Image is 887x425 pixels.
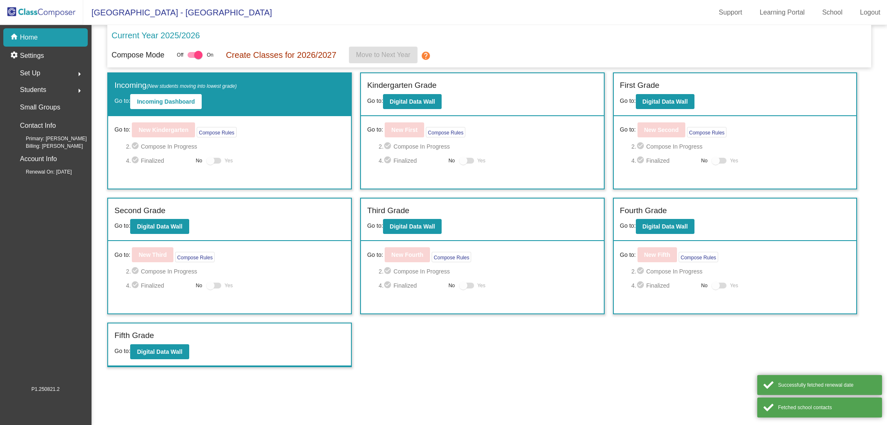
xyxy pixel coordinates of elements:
[114,97,130,104] span: Go to:
[753,6,812,19] a: Learning Portal
[20,32,38,42] p: Home
[111,29,200,42] p: Current Year 2025/2026
[10,32,20,42] mat-icon: home
[701,282,707,289] span: No
[385,247,430,262] button: New Fourth
[138,251,167,258] b: New Third
[642,223,688,230] b: Digital Data Wall
[10,51,20,61] mat-icon: settings
[379,142,598,152] span: 2. Compose In Progress
[20,84,46,96] span: Students
[379,156,445,166] span: 4. Finalized
[383,156,393,166] mat-icon: check_circle
[130,219,189,234] button: Digital Data Wall
[730,156,738,166] span: Yes
[20,120,56,132] p: Contact Info
[196,157,202,164] span: No
[390,223,435,230] b: Digital Data Wall
[778,404,876,411] div: Fetched school contacts
[636,142,646,152] mat-icon: check_circle
[637,122,685,137] button: New Second
[426,127,465,137] button: Compose Rules
[111,50,164,61] p: Compose Mode
[126,281,192,291] span: 4. Finalized
[226,49,336,61] p: Create Classes for 2026/2027
[631,266,850,276] span: 2. Compose In Progress
[225,156,233,166] span: Yes
[131,266,141,276] mat-icon: check_circle
[391,251,423,258] b: New Fourth
[20,51,44,61] p: Settings
[349,47,418,63] button: Move to Next Year
[196,282,202,289] span: No
[637,247,677,262] button: New Fifth
[432,252,471,262] button: Compose Rules
[367,80,437,92] label: Kindergarten Grade
[620,125,636,134] span: Go to:
[207,51,213,59] span: On
[367,222,383,229] span: Go to:
[20,153,57,165] p: Account Info
[379,281,445,291] span: 4. Finalized
[146,83,237,89] span: (New students moving into lowest grade)
[114,251,130,259] span: Go to:
[130,344,189,359] button: Digital Data Wall
[421,51,431,61] mat-icon: help
[730,281,738,291] span: Yes
[631,281,697,291] span: 4. Finalized
[367,97,383,104] span: Go to:
[636,94,694,109] button: Digital Data Wall
[130,94,201,109] button: Incoming Dashboard
[126,266,345,276] span: 2. Compose In Progress
[853,6,887,19] a: Logout
[114,222,130,229] span: Go to:
[20,67,40,79] span: Set Up
[197,127,236,137] button: Compose Rules
[385,122,424,137] button: New First
[137,98,195,105] b: Incoming Dashboard
[448,157,455,164] span: No
[477,281,486,291] span: Yes
[383,219,442,234] button: Digital Data Wall
[225,281,233,291] span: Yes
[126,142,345,152] span: 2. Compose In Progress
[12,142,83,150] span: Billing: [PERSON_NAME]
[74,69,84,79] mat-icon: arrow_right
[379,266,598,276] span: 2. Compose In Progress
[778,381,876,389] div: Successfully fetched renewal date
[620,80,660,92] label: First Grade
[815,6,849,19] a: School
[701,157,707,164] span: No
[12,168,72,176] span: Renewal On: [DATE]
[620,205,667,217] label: Fourth Grade
[74,86,84,96] mat-icon: arrow_right
[383,266,393,276] mat-icon: check_circle
[367,205,409,217] label: Third Grade
[114,80,237,92] label: Incoming
[83,6,272,19] span: [GEOGRAPHIC_DATA] - [GEOGRAPHIC_DATA]
[383,142,393,152] mat-icon: check_circle
[175,252,215,262] button: Compose Rules
[114,125,130,134] span: Go to:
[20,102,60,113] p: Small Groups
[644,251,670,258] b: New Fifth
[383,94,442,109] button: Digital Data Wall
[642,98,688,105] b: Digital Data Wall
[138,127,188,133] b: New Kindergarten
[636,281,646,291] mat-icon: check_circle
[631,156,697,166] span: 4. Finalized
[620,222,636,229] span: Go to:
[367,251,383,259] span: Go to:
[383,281,393,291] mat-icon: check_circle
[137,348,182,355] b: Digital Data Wall
[12,135,87,142] span: Primary: [PERSON_NAME]
[679,252,718,262] button: Compose Rules
[137,223,182,230] b: Digital Data Wall
[131,281,141,291] mat-icon: check_circle
[712,6,749,19] a: Support
[390,98,435,105] b: Digital Data Wall
[177,51,183,59] span: Off
[636,219,694,234] button: Digital Data Wall
[114,330,154,342] label: Fifth Grade
[636,156,646,166] mat-icon: check_circle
